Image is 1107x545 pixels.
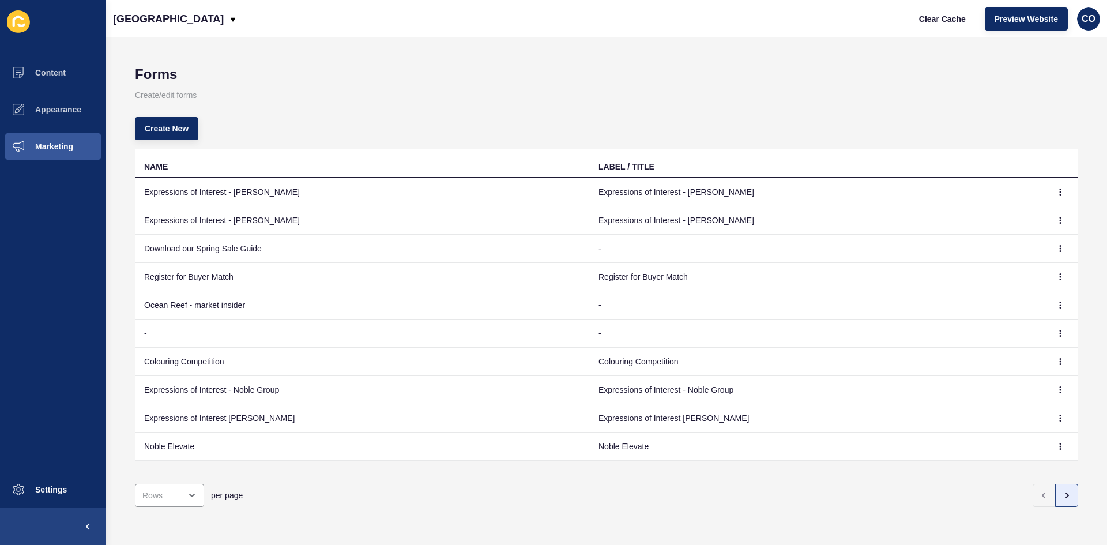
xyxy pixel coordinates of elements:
[589,291,1044,320] td: -
[135,66,1078,82] h1: Forms
[135,484,204,507] div: open menu
[135,348,589,376] td: Colouring Competition
[985,7,1068,31] button: Preview Website
[589,263,1044,291] td: Register for Buyer Match
[909,7,976,31] button: Clear Cache
[589,235,1044,263] td: -
[995,13,1058,25] span: Preview Website
[589,320,1044,348] td: -
[135,291,589,320] td: Ocean Reef - market insider
[135,376,589,404] td: Expressions of Interest - Noble Group
[589,178,1044,206] td: Expressions of Interest - [PERSON_NAME]
[135,235,589,263] td: Download our Spring Sale Guide
[589,206,1044,235] td: Expressions of Interest - [PERSON_NAME]
[135,404,589,433] td: Expressions of Interest [PERSON_NAME]
[135,433,589,461] td: Noble Elevate
[589,433,1044,461] td: Noble Elevate
[135,320,589,348] td: -
[135,178,589,206] td: Expressions of Interest - [PERSON_NAME]
[113,5,224,33] p: [GEOGRAPHIC_DATA]
[135,263,589,291] td: Register for Buyer Match
[1082,13,1095,25] span: CO
[211,490,243,501] span: per page
[135,117,198,140] button: Create New
[145,123,189,134] span: Create New
[589,348,1044,376] td: Colouring Competition
[919,13,966,25] span: Clear Cache
[144,161,168,172] div: NAME
[589,404,1044,433] td: Expressions of Interest [PERSON_NAME]
[135,82,1078,108] p: Create/edit forms
[589,376,1044,404] td: Expressions of Interest - Noble Group
[598,161,654,172] div: LABEL / TITLE
[135,206,589,235] td: Expressions of Interest - [PERSON_NAME]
